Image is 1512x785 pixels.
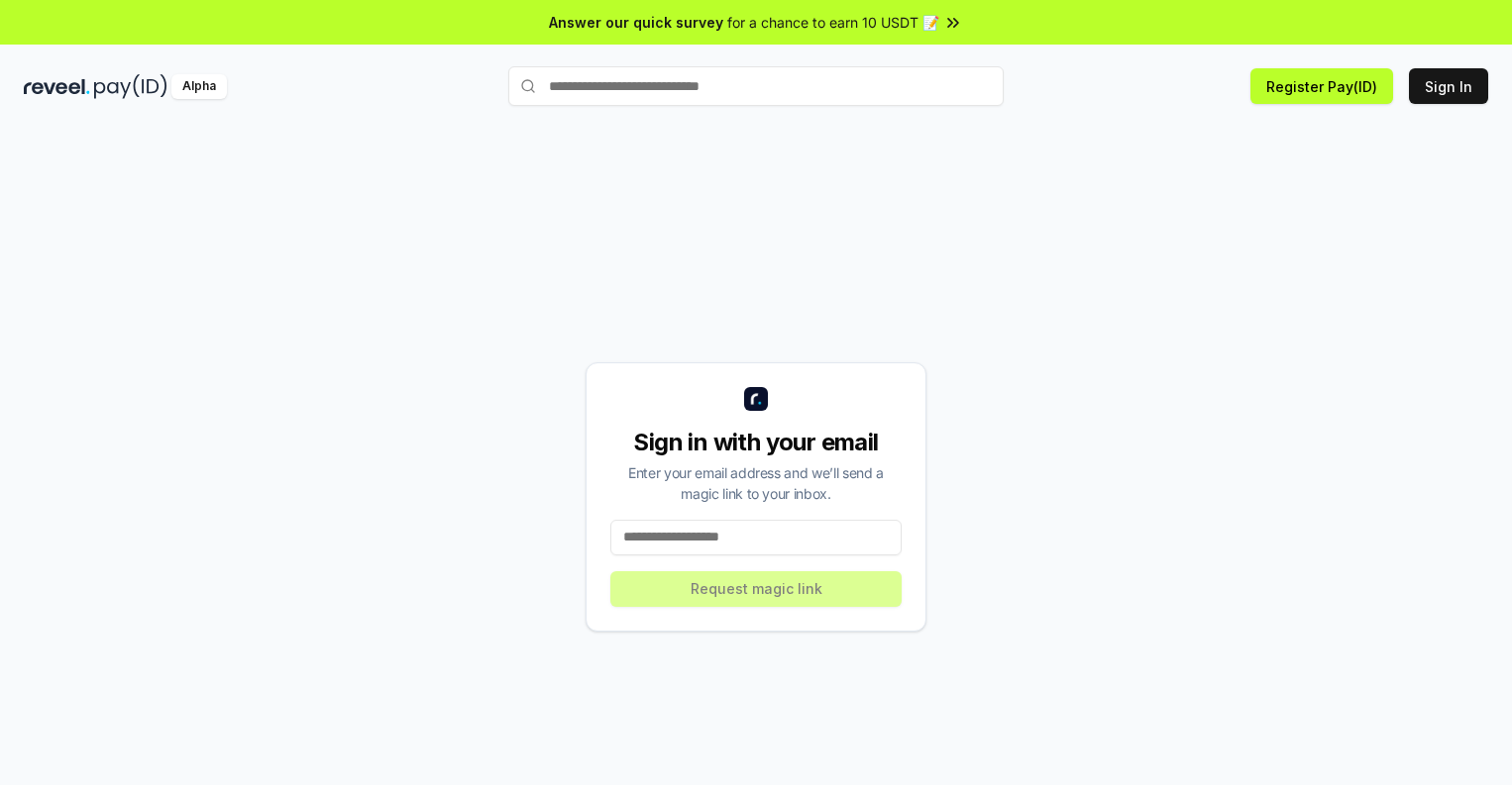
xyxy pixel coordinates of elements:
span: Answer our quick survey [549,12,723,33]
div: Alpha [171,74,227,99]
button: Sign In [1409,68,1488,104]
div: Sign in with your email [610,427,902,458]
img: reveel_dark [24,74,90,99]
img: logo_small [744,387,768,411]
button: Register Pay(ID) [1250,68,1393,104]
div: Enter your email address and we’ll send a magic link to your inbox. [610,462,902,504]
span: for a chance to earn 10 USDT 📝 [727,12,939,33]
img: pay_id [94,74,167,99]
